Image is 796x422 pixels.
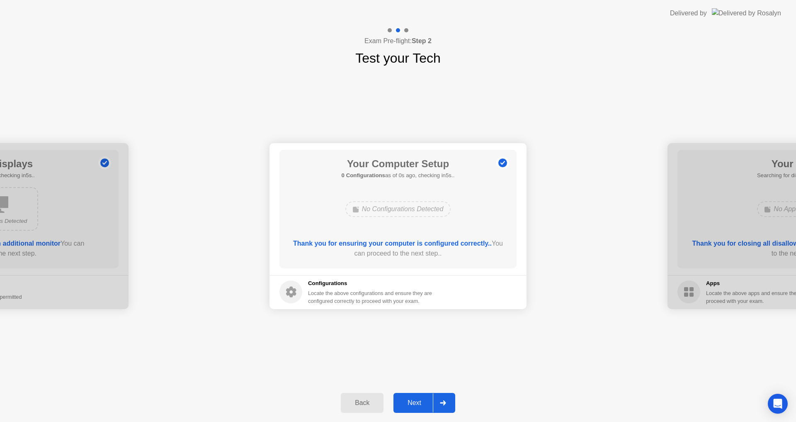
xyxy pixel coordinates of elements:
b: 0 Configurations [342,172,385,178]
div: You can proceed to the next step.. [291,239,505,259]
h1: Test your Tech [355,48,441,68]
div: Back [343,399,381,407]
button: Next [393,393,455,413]
h5: as of 0s ago, checking in5s.. [342,171,455,180]
b: Thank you for ensuring your computer is configured correctly.. [293,240,492,247]
h4: Exam Pre-flight: [364,36,432,46]
div: No Configurations Detected [345,201,451,217]
b: Step 2 [412,37,432,44]
img: Delivered by Rosalyn [712,8,781,18]
h5: Configurations [308,279,434,288]
div: Locate the above configurations and ensure they are configured correctly to proceed with your exam. [308,289,434,305]
div: Next [396,399,433,407]
button: Back [341,393,383,413]
h1: Your Computer Setup [342,156,455,171]
div: Open Intercom Messenger [768,394,788,414]
div: Delivered by [670,8,707,18]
